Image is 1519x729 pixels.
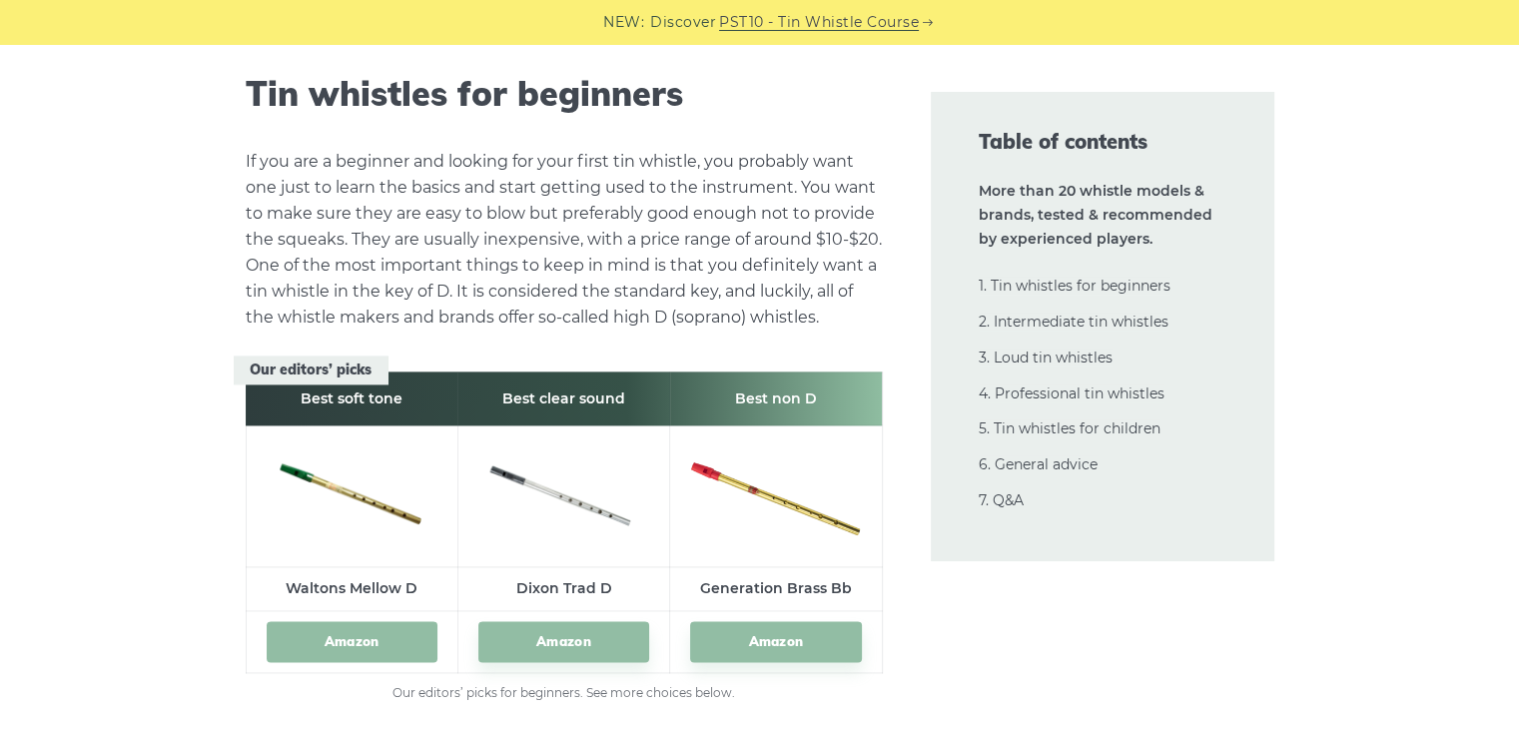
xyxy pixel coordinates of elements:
span: NEW: [603,11,644,34]
h2: Tin whistles for beginners [246,74,883,115]
td: Dixon Trad D [457,567,669,611]
a: Amazon [267,621,437,662]
a: 2. Intermediate tin whistles [979,313,1168,331]
a: 7. Q&A [979,491,1024,509]
a: Amazon [690,621,861,662]
a: PST10 - Tin Whistle Course [719,11,919,34]
a: 6. General advice [979,455,1098,473]
figcaption: Our editors’ picks for beginners. See more choices below. [246,683,883,703]
span: Table of contents [979,128,1226,156]
span: Our editors’ picks [234,356,387,384]
th: Best clear sound [457,371,669,425]
strong: More than 20 whistle models & brands, tested & recommended by experienced players. [979,182,1212,248]
th: Best soft tone [246,371,457,425]
p: If you are a beginner and looking for your first tin whistle, you probably want one just to learn... [246,149,883,331]
a: 5. Tin whistles for children [979,419,1160,437]
img: Dixon Trad D Tin Whistle Preview [478,454,649,531]
td: Generation Brass Bb [670,567,882,611]
a: 3. Loud tin whistles [979,349,1113,366]
td: Waltons Mellow D [246,567,457,611]
span: Discover [650,11,716,34]
a: 4. Professional tin whistles [979,384,1164,402]
img: generation Brass Bb Tin Whistle Preview [690,435,861,549]
a: Amazon [478,621,649,662]
a: 1. Tin whistles for beginners [979,277,1170,295]
img: Waltons Mellow D Tin Whistle Preview [267,452,437,533]
th: Best non D [670,371,882,425]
